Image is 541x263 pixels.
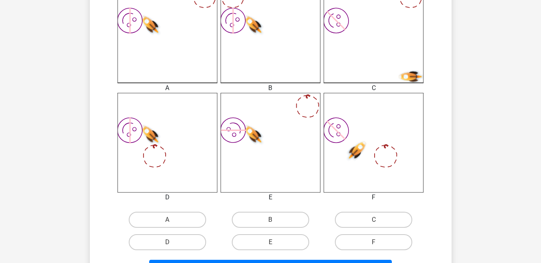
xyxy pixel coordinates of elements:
label: C [335,212,412,228]
div: D [111,193,223,202]
label: A [129,212,206,228]
label: F [335,234,412,250]
label: E [232,234,309,250]
div: C [318,83,430,93]
div: E [215,193,326,202]
label: D [129,234,206,250]
label: B [232,212,309,228]
div: F [318,193,430,202]
div: A [111,83,223,93]
div: B [215,83,326,93]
